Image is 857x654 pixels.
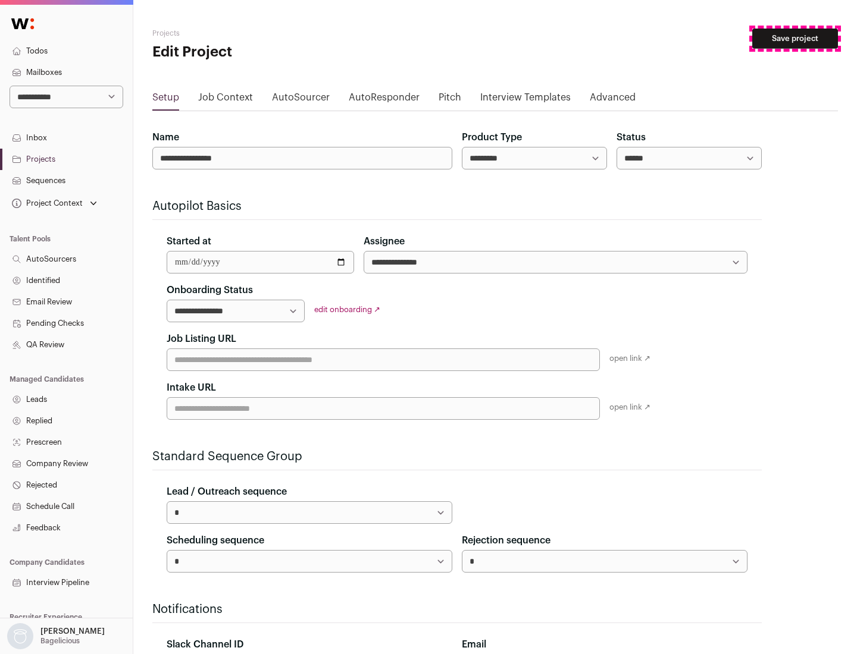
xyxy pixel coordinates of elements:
[167,283,253,297] label: Onboarding Status
[167,637,243,652] label: Slack Channel ID
[364,234,405,249] label: Assignee
[5,623,107,649] button: Open dropdown
[167,332,236,346] label: Job Listing URL
[272,90,330,109] a: AutoSourcer
[10,199,83,208] div: Project Context
[590,90,636,109] a: Advanced
[152,601,762,618] h2: Notifications
[314,306,380,313] a: edit onboarding ↗
[152,43,381,62] h1: Edit Project
[439,90,461,109] a: Pitch
[10,195,99,212] button: Open dropdown
[5,12,40,36] img: Wellfound
[7,623,33,649] img: nopic.png
[462,130,522,144] label: Product Type
[462,533,551,548] label: Rejection sequence
[167,533,264,548] label: Scheduling sequence
[40,636,80,646] p: Bagelicious
[349,90,420,109] a: AutoResponder
[152,90,179,109] a: Setup
[617,130,646,144] label: Status
[462,637,747,652] div: Email
[152,29,381,38] h2: Projects
[152,198,762,215] h2: Autopilot Basics
[40,627,105,636] p: [PERSON_NAME]
[152,130,179,144] label: Name
[167,485,287,499] label: Lead / Outreach sequence
[152,448,762,465] h2: Standard Sequence Group
[752,29,838,49] button: Save project
[198,90,253,109] a: Job Context
[167,381,216,395] label: Intake URL
[167,234,211,249] label: Started at
[480,90,571,109] a: Interview Templates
